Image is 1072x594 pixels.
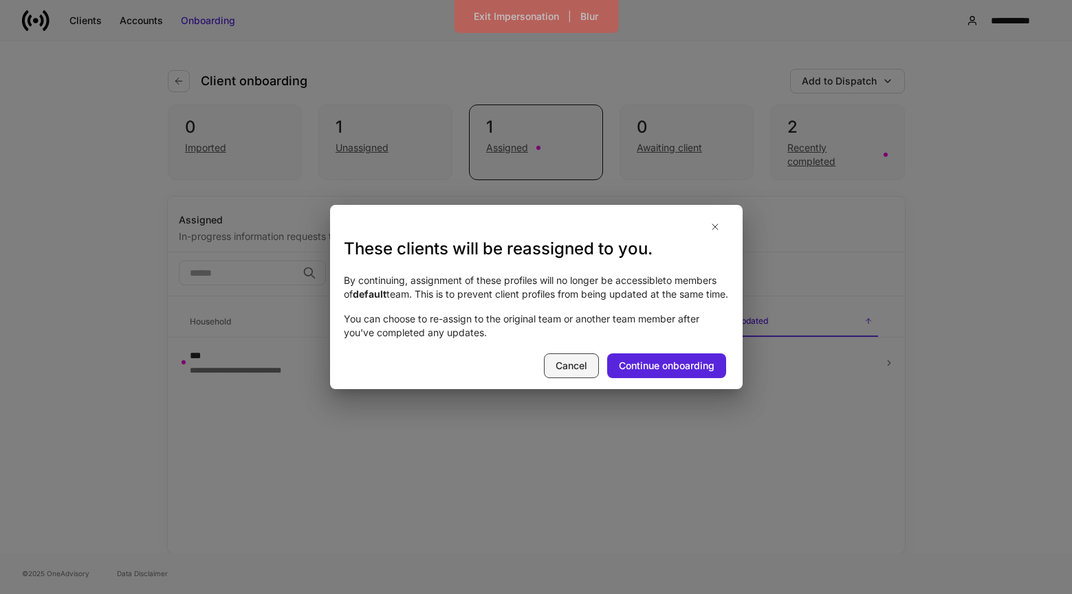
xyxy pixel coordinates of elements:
[344,274,729,301] p: By continuing, assignment of these profiles will no longer be accessible to members of team . Thi...
[353,288,386,300] strong: default
[544,353,599,378] button: Cancel
[344,238,729,260] h3: These clients will be reassigned to you.
[474,10,559,23] div: Exit Impersonation
[619,359,714,373] div: Continue onboarding
[556,359,587,373] div: Cancel
[607,353,726,378] button: Continue onboarding
[344,312,729,340] p: You can choose to re-assign to the original team or another team member after you've completed an...
[580,10,598,23] div: Blur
